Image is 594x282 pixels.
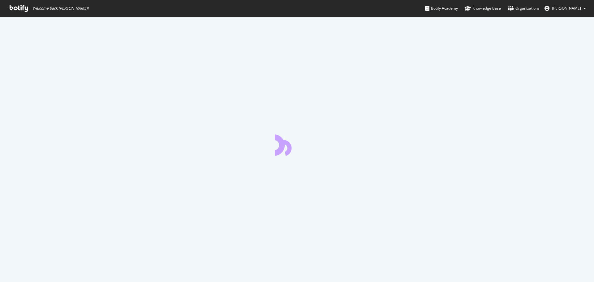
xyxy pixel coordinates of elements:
[32,6,88,11] span: Welcome back, [PERSON_NAME] !
[425,5,458,11] div: Botify Academy
[508,5,540,11] div: Organizations
[552,6,581,11] span: Rob Hilborn
[275,133,319,156] div: animation
[465,5,501,11] div: Knowledge Base
[540,3,591,13] button: [PERSON_NAME]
